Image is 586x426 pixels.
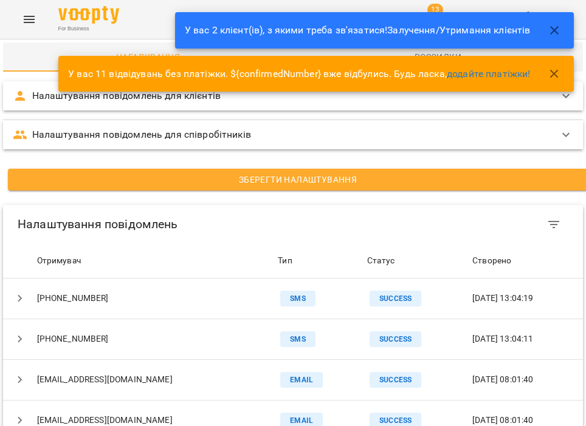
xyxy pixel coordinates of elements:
p: EMAIL [280,372,323,388]
span: Статус [367,254,467,268]
td: [PHONE_NUMBER] [35,319,276,359]
a: Залучення/Утримання клієнтів [387,24,530,36]
td: [PHONE_NUMBER] [35,279,276,319]
div: Sort [472,254,511,268]
td: [DATE] 13:04:11 [470,319,583,359]
td: [DATE] 13:04:19 [470,279,583,319]
h6: Налаштування повідомлень [18,215,359,234]
img: Voopty Logo [58,6,119,24]
div: Налаштування повідомлень для співробітників [3,120,583,149]
td: [EMAIL_ADDRESS][DOMAIN_NAME] [35,359,276,400]
p: Налаштування повідомлень для співробітників [32,127,251,142]
p: SUCCESS [370,372,421,388]
p: У вас 11 відвідувань без платіжки. ${confirmedNumber} вже відбулись. Будь ласка, [68,67,530,81]
p: SUCCESS [370,291,421,306]
div: Table Toolbar [3,205,583,244]
div: Створено [472,254,511,268]
p: SMS [280,291,315,306]
span: 13 [427,4,443,16]
td: [DATE] 08:01:40 [470,359,583,400]
p: SUCCESS [370,331,421,347]
div: Sort [278,254,292,268]
span: Тип [278,254,362,268]
span: Отримувач [37,254,274,268]
div: Тип [278,254,292,268]
button: Menu [15,5,44,34]
div: Отримувач [37,254,81,268]
div: Статус [367,254,395,268]
div: Sort [37,254,81,268]
div: messaging tabs [3,42,583,72]
span: Створено [472,254,581,268]
button: Filter Table [539,210,568,239]
p: Налаштування повідомлень для клієнтів [32,89,221,103]
p: У вас 2 клієнт(ів), з якими треба зв'язатися! [185,23,531,38]
a: додайте платіжки! [447,68,531,79]
div: Налаштування повідомлень для клієнтів [3,81,583,110]
span: Зберегти Налаштування [18,172,578,187]
p: SMS [280,331,315,347]
div: Sort [367,254,395,268]
span: Нагадування [10,50,286,64]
